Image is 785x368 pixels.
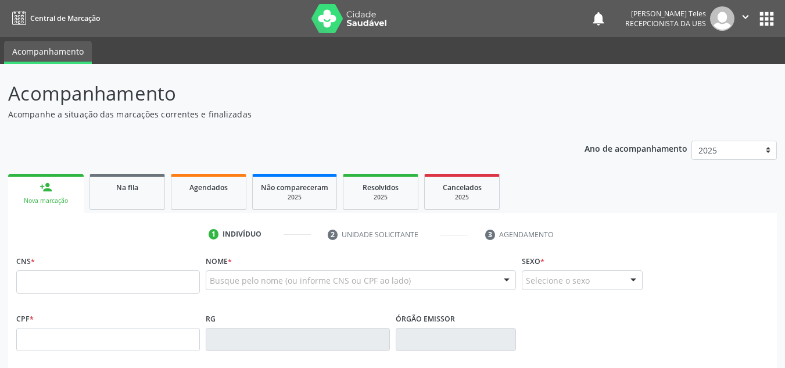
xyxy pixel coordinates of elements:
[433,193,491,202] div: 2025
[206,252,232,270] label: Nome
[8,108,546,120] p: Acompanhe a situação das marcações correntes e finalizadas
[8,79,546,108] p: Acompanhamento
[522,252,544,270] label: Sexo
[16,196,76,205] div: Nova marcação
[352,193,410,202] div: 2025
[443,183,482,192] span: Cancelados
[40,181,52,194] div: person_add
[625,9,706,19] div: [PERSON_NAME] Teles
[261,193,328,202] div: 2025
[526,274,590,287] span: Selecione o sexo
[8,9,100,28] a: Central de Marcação
[739,10,752,23] i: 
[16,310,34,328] label: CPF
[585,141,687,155] p: Ano de acompanhamento
[16,252,35,270] label: CNS
[590,10,607,27] button: notifications
[625,19,706,28] span: Recepcionista da UBS
[4,41,92,64] a: Acompanhamento
[210,274,411,287] span: Busque pelo nome (ou informe CNS ou CPF ao lado)
[710,6,734,31] img: img
[189,183,228,192] span: Agendados
[261,183,328,192] span: Não compareceram
[734,6,757,31] button: 
[116,183,138,192] span: Na fila
[30,13,100,23] span: Central de Marcação
[209,229,219,240] div: 1
[757,9,777,29] button: apps
[363,183,399,192] span: Resolvidos
[206,310,216,328] label: RG
[396,310,455,328] label: Órgão emissor
[223,229,261,240] div: Indivíduo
